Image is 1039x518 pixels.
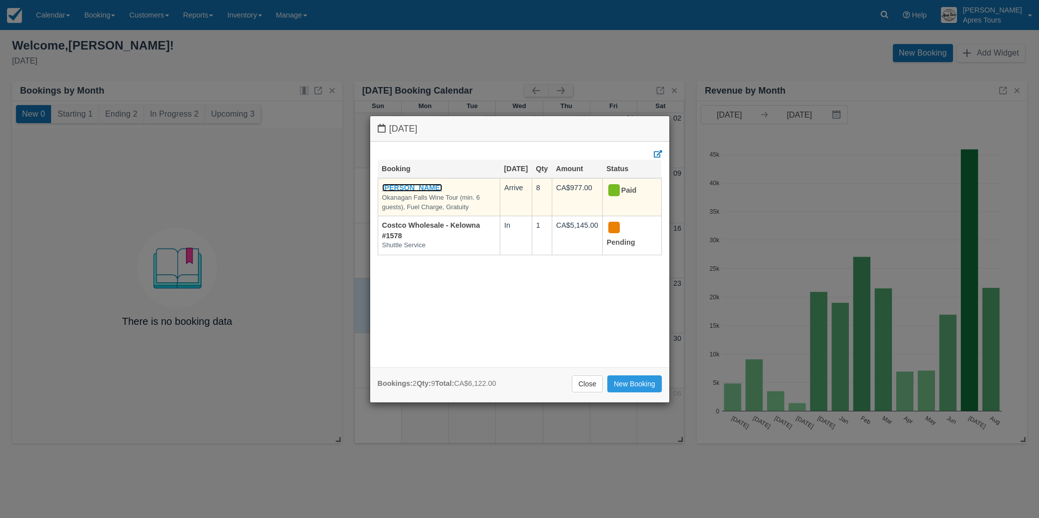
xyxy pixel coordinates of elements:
[382,184,443,192] a: [PERSON_NAME]
[500,178,532,216] td: Arrive
[435,379,454,387] strong: Total:
[504,165,528,173] a: [DATE]
[536,165,548,173] a: Qty
[572,375,603,392] a: Close
[417,379,431,387] strong: Qty:
[607,220,648,251] div: Pending
[382,193,496,212] em: Okanagan Falls Wine Tour (min. 6 guests), Fuel Charge, Gratuity
[552,216,602,255] td: CA$5,145.00
[378,379,413,387] strong: Bookings:
[500,216,532,255] td: In
[607,375,662,392] a: New Booking
[378,124,662,134] h4: [DATE]
[607,183,648,199] div: Paid
[556,165,583,173] a: Amount
[552,178,602,216] td: CA$977.00
[532,178,552,216] td: 8
[606,165,628,173] a: Status
[532,216,552,255] td: 1
[382,221,480,240] a: Costco Wholesale - Kelowna #1578
[378,378,496,389] div: 2 9 CA$6,122.00
[382,241,496,250] em: Shuttle Service
[382,165,411,173] a: Booking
